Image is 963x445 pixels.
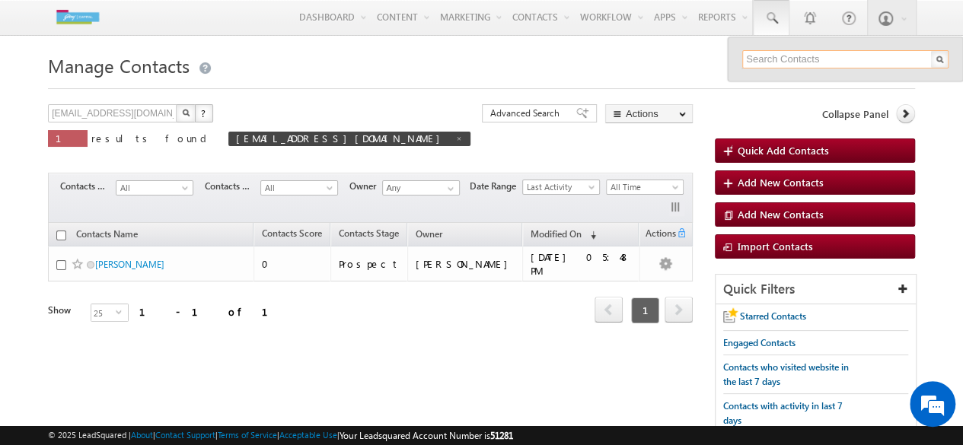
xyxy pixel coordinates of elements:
[416,257,515,271] div: [PERSON_NAME]
[595,297,623,323] span: prev
[182,109,190,116] img: Search
[131,430,153,440] a: About
[48,4,107,30] img: Custom Logo
[595,298,623,323] a: prev
[262,257,324,271] div: 0
[665,298,693,323] a: next
[605,104,693,123] button: Actions
[339,227,399,239] span: Contacts Stage
[218,430,277,440] a: Terms of Service
[439,181,458,196] a: Show All Items
[470,180,522,193] span: Date Range
[738,240,813,253] span: Import Contacts
[607,180,679,194] span: All Time
[91,132,212,145] span: results found
[716,275,916,304] div: Quick Filters
[116,181,189,195] span: All
[116,180,193,195] a: All
[639,225,676,245] span: Actions
[48,304,78,317] div: Show
[91,304,116,321] span: 25
[723,361,849,387] span: Contacts who visited website in the last 7 days
[742,50,949,68] input: Search Contacts
[723,337,796,348] span: Engaged Contacts
[139,303,286,320] div: 1 - 1 of 1
[48,428,513,443] span: © 2025 LeadSquared | | | | |
[201,106,208,119] span: ?
[56,230,66,240] input: Check all records
[738,176,824,189] span: Add New Contacts
[56,132,80,145] span: 1
[331,225,407,245] a: Contacts Stage
[60,180,116,193] span: Contacts Stage
[48,53,190,78] span: Manage Contacts
[523,225,604,245] a: Modified On (sorted descending)
[738,144,829,157] span: Quick Add Contacts
[205,180,260,193] span: Contacts Source
[195,104,213,122] button: ?
[340,430,513,441] span: Your Leadsquared Account Number is
[116,308,128,315] span: select
[531,228,582,240] span: Modified On
[631,297,659,323] span: 1
[490,430,513,441] span: 51281
[531,250,632,278] div: [DATE] 05:48 PM
[665,297,693,323] span: next
[522,180,600,195] a: Last Activity
[339,257,400,271] div: Prospect
[236,132,448,145] span: [EMAIL_ADDRESS][DOMAIN_NAME]
[155,430,215,440] a: Contact Support
[584,229,596,241] span: (sorted descending)
[740,310,806,322] span: Starred Contacts
[822,107,888,121] span: Collapse Panel
[95,259,164,270] a: [PERSON_NAME]
[606,180,684,195] a: All Time
[416,228,442,240] span: Owner
[349,180,382,193] span: Owner
[254,225,330,245] a: Contacts Score
[261,181,333,195] span: All
[262,227,322,239] span: Contacts Score
[69,226,145,246] a: Contacts Name
[260,180,338,195] a: All
[738,208,824,221] span: Add New Contacts
[382,180,460,195] input: Type to Search
[523,180,595,194] span: Last Activity
[279,430,337,440] a: Acceptable Use
[490,106,564,120] span: Advanced Search
[723,400,843,426] span: Contacts with activity in last 7 days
